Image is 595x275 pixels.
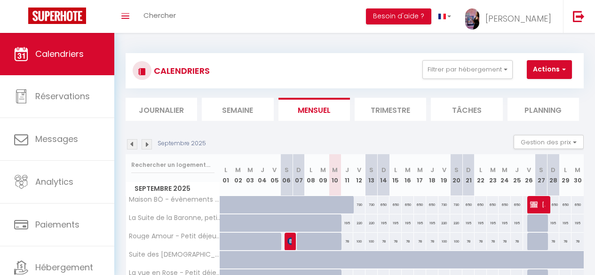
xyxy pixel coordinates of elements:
[345,165,349,174] abbr: J
[499,154,511,196] th: 24
[426,214,438,232] div: 195
[365,214,378,232] div: 220
[309,165,312,174] abbr: L
[35,261,93,273] span: Hébergement
[479,165,482,174] abbr: L
[365,233,378,250] div: 100
[378,233,390,250] div: 78
[151,60,210,81] h3: CALENDRIERS
[462,214,475,232] div: 195
[329,154,341,196] th: 10
[366,8,431,24] button: Besoin d'aide ?
[35,133,78,145] span: Messages
[414,196,426,213] div: 650
[527,165,531,174] abbr: V
[575,165,580,174] abbr: M
[353,214,365,232] div: 220
[462,196,475,213] div: 650
[438,214,451,232] div: 220
[378,196,390,213] div: 650
[511,233,523,250] div: 78
[499,196,511,213] div: 650
[485,13,551,24] span: [PERSON_NAME]
[559,154,571,196] th: 29
[365,154,378,196] th: 13
[530,196,546,213] span: [PERSON_NAME]
[438,233,451,250] div: 100
[381,165,386,174] abbr: D
[405,165,411,174] abbr: M
[247,165,253,174] abbr: M
[35,176,73,188] span: Analytics
[378,154,390,196] th: 14
[256,154,269,196] th: 04
[353,196,365,213] div: 730
[499,233,511,250] div: 78
[475,214,487,232] div: 195
[571,196,584,213] div: 650
[487,214,499,232] div: 195
[369,165,373,174] abbr: S
[417,165,423,174] abbr: M
[511,154,523,196] th: 25
[462,154,475,196] th: 21
[571,214,584,232] div: 195
[341,154,353,196] th: 11
[35,219,79,230] span: Paiements
[490,165,496,174] abbr: M
[571,233,584,250] div: 78
[475,196,487,213] div: 650
[462,233,475,250] div: 78
[547,196,560,213] div: 650
[442,165,446,174] abbr: V
[402,196,414,213] div: 650
[378,214,390,232] div: 195
[573,10,585,22] img: logout
[35,48,84,60] span: Calendriers
[158,139,206,148] p: Septembre 2025
[269,154,281,196] th: 05
[508,98,579,121] li: Planning
[224,165,227,174] abbr: L
[353,233,365,250] div: 100
[320,165,326,174] abbr: M
[450,233,462,250] div: 100
[426,154,438,196] th: 18
[357,165,361,174] abbr: V
[511,214,523,232] div: 195
[438,154,451,196] th: 19
[365,196,378,213] div: 730
[487,154,499,196] th: 23
[127,233,222,240] span: Rouge Amour - Petit déjeuner, [PERSON_NAME], bistrot
[465,8,479,30] img: ...
[235,165,241,174] abbr: M
[527,60,572,79] button: Actions
[389,196,402,213] div: 650
[487,196,499,213] div: 650
[547,233,560,250] div: 78
[317,154,329,196] th: 09
[341,233,353,250] div: 78
[353,154,365,196] th: 12
[523,154,535,196] th: 26
[511,196,523,213] div: 650
[450,214,462,232] div: 220
[126,98,197,121] li: Journalier
[341,214,353,232] div: 195
[547,214,560,232] div: 195
[515,165,519,174] abbr: J
[126,182,220,196] span: Septembre 2025
[414,154,426,196] th: 17
[547,154,560,196] th: 28
[402,214,414,232] div: 195
[422,60,513,79] button: Filtrer par hébergement
[450,154,462,196] th: 20
[438,196,451,213] div: 730
[332,165,338,174] abbr: M
[232,154,244,196] th: 02
[487,233,499,250] div: 78
[28,8,86,24] img: Super Booking
[293,154,305,196] th: 07
[502,165,508,174] abbr: M
[475,154,487,196] th: 22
